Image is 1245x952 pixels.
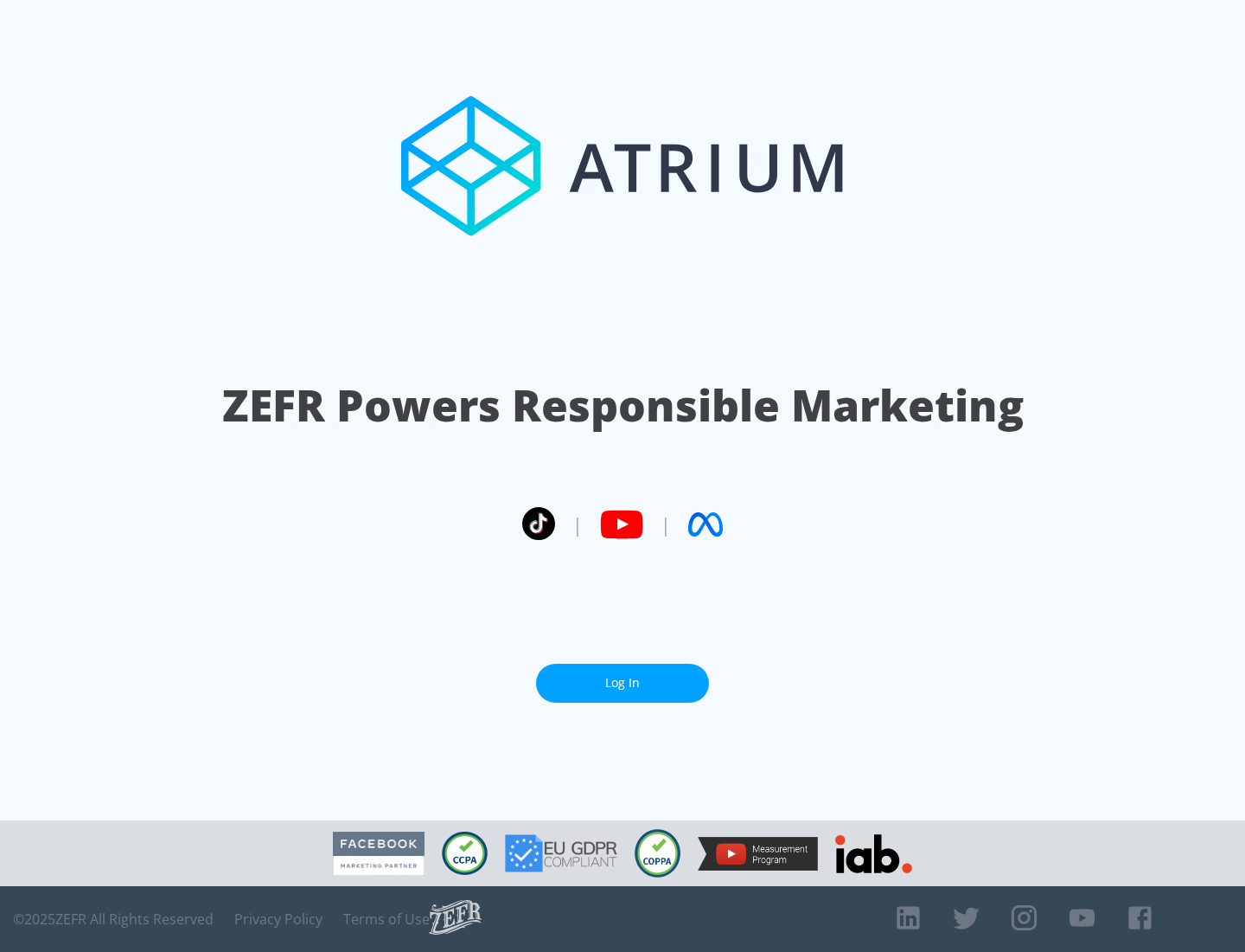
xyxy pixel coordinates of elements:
h1: ZEFR Powers Responsible Marketing [222,376,1024,435]
span: | [661,511,671,537]
img: IAB [835,834,912,873]
img: GDPR Compliant [505,834,617,872]
img: COPPA Compliant [635,829,680,878]
img: YouTube Measurement Program [698,837,818,871]
img: CCPA Compliant [442,832,488,875]
span: © 2025 ZEFR All Rights Reserved [13,910,214,928]
a: Privacy Policy [234,910,322,928]
img: Facebook Marketing Partner [333,832,425,876]
a: Log In [536,664,709,703]
a: Terms of Use [343,910,430,928]
span: | [572,511,583,537]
